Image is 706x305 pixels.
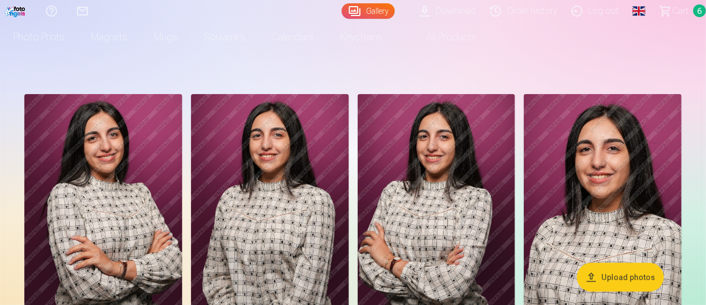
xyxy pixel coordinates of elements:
[693,4,706,17] span: 6
[577,263,664,292] button: Upload photos
[327,22,395,53] a: Keychains
[141,22,190,53] a: Mugs
[672,4,689,18] span: Сart
[78,22,141,53] a: Magnets
[4,4,27,17] img: /fa1
[259,22,327,53] a: Calendars
[342,3,395,19] a: Gallery
[190,22,259,53] a: Souvenirs
[395,22,490,53] a: All products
